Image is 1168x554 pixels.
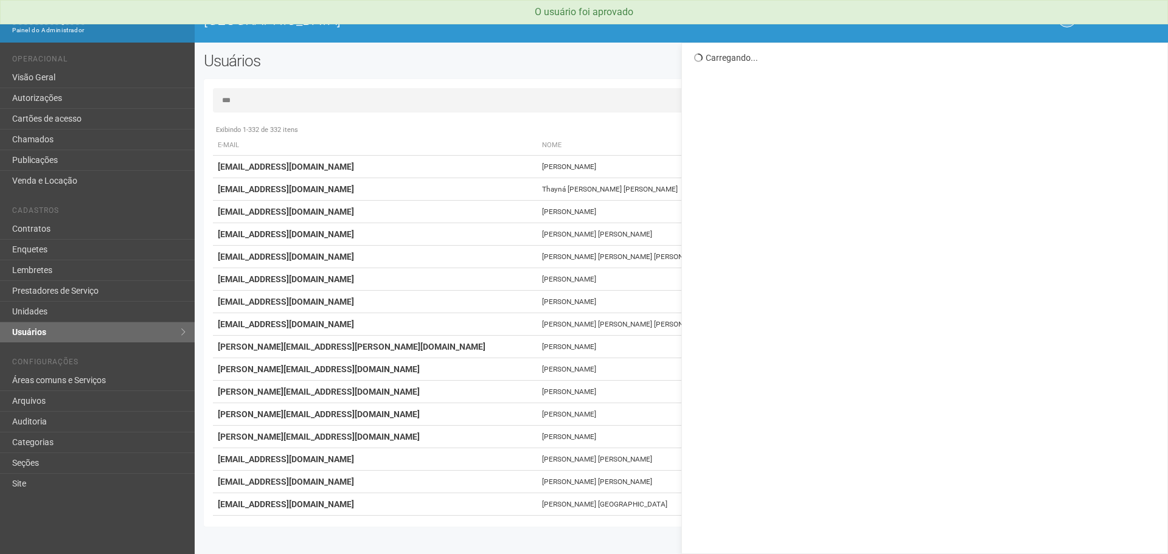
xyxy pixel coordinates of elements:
div: Carregando... [694,52,1158,63]
td: [PERSON_NAME] [GEOGRAPHIC_DATA] [537,493,868,516]
strong: [EMAIL_ADDRESS][DOMAIN_NAME] [218,274,354,284]
td: [PERSON_NAME] [537,403,868,426]
li: Operacional [12,55,186,68]
strong: [PERSON_NAME][EMAIL_ADDRESS][PERSON_NAME][DOMAIN_NAME] [218,342,485,351]
strong: [EMAIL_ADDRESS][DOMAIN_NAME] [218,184,354,194]
li: Configurações [12,358,186,370]
strong: [EMAIL_ADDRESS][DOMAIN_NAME] [218,454,354,464]
td: Thayná [PERSON_NAME] [PERSON_NAME] [537,178,868,201]
td: [PERSON_NAME] [537,358,868,381]
strong: [EMAIL_ADDRESS][DOMAIN_NAME] [218,229,354,239]
strong: [EMAIL_ADDRESS][DOMAIN_NAME] [218,252,354,261]
td: [PERSON_NAME] [PERSON_NAME] [537,471,868,493]
h1: [GEOGRAPHIC_DATA] [204,12,672,28]
strong: [PERSON_NAME][EMAIL_ADDRESS][DOMAIN_NAME] [218,387,420,396]
td: [PERSON_NAME] [537,336,868,358]
strong: [PERSON_NAME][EMAIL_ADDRESS][DOMAIN_NAME] [218,409,420,419]
th: Nome [537,136,868,156]
td: [PERSON_NAME] [PERSON_NAME] [PERSON_NAME] [537,313,868,336]
strong: [EMAIL_ADDRESS][DOMAIN_NAME] [218,477,354,486]
strong: [EMAIL_ADDRESS][DOMAIN_NAME] [218,297,354,306]
td: [PERSON_NAME] [537,268,868,291]
div: Painel do Administrador [12,25,186,36]
strong: [PERSON_NAME][EMAIL_ADDRESS][DOMAIN_NAME] [218,432,420,441]
td: [PERSON_NAME] [537,156,868,178]
strong: [EMAIL_ADDRESS][DOMAIN_NAME] [218,319,354,329]
td: [PERSON_NAME] [PERSON_NAME] [537,223,868,246]
h2: Usuários [204,52,591,70]
td: [PERSON_NAME] [537,426,868,448]
td: [PERSON_NAME] [537,291,868,313]
td: [PERSON_NAME] [537,381,868,403]
td: [PERSON_NAME] [537,201,868,223]
td: [PERSON_NAME] [537,516,868,538]
th: E-mail [213,136,537,156]
li: Cadastros [12,206,186,219]
strong: [EMAIL_ADDRESS][DOMAIN_NAME] [218,207,354,216]
strong: [EMAIL_ADDRESS][DOMAIN_NAME] [218,499,354,509]
strong: [EMAIL_ADDRESS][DOMAIN_NAME] [218,162,354,171]
td: [PERSON_NAME] [PERSON_NAME] [537,448,868,471]
td: [PERSON_NAME] [PERSON_NAME] [PERSON_NAME] [PERSON_NAME] [537,246,868,268]
strong: [PERSON_NAME][EMAIL_ADDRESS][DOMAIN_NAME] [218,364,420,374]
div: Exibindo 1-332 de 332 itens [213,125,1152,136]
